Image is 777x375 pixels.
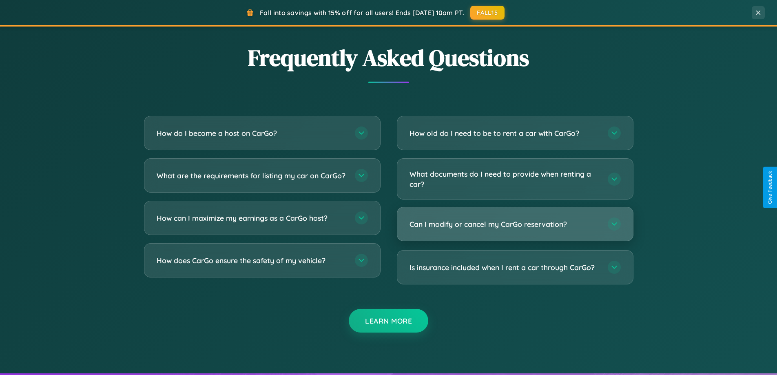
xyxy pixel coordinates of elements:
div: Give Feedback [767,171,773,204]
h3: What documents do I need to provide when renting a car? [410,169,600,189]
span: Fall into savings with 15% off for all users! Ends [DATE] 10am PT. [260,9,464,17]
h3: How does CarGo ensure the safety of my vehicle? [157,255,347,266]
h3: How do I become a host on CarGo? [157,128,347,138]
h2: Frequently Asked Questions [144,42,633,73]
h3: What are the requirements for listing my car on CarGo? [157,171,347,181]
button: FALL15 [470,6,505,20]
h3: How old do I need to be to rent a car with CarGo? [410,128,600,138]
h3: Is insurance included when I rent a car through CarGo? [410,262,600,273]
button: Learn More [349,309,428,333]
h3: Can I modify or cancel my CarGo reservation? [410,219,600,229]
h3: How can I maximize my earnings as a CarGo host? [157,213,347,223]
